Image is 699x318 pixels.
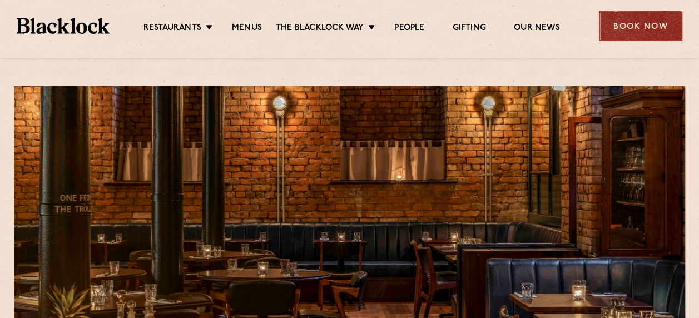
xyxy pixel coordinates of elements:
a: Gifting [452,23,485,35]
a: Our News [514,23,560,35]
img: BL_Textured_Logo-footer-cropped.svg [17,18,110,33]
a: Restaurants [143,23,201,35]
a: Menus [232,23,262,35]
a: The Blacklock Way [276,23,364,35]
div: Book Now [599,11,682,41]
a: People [394,23,424,35]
